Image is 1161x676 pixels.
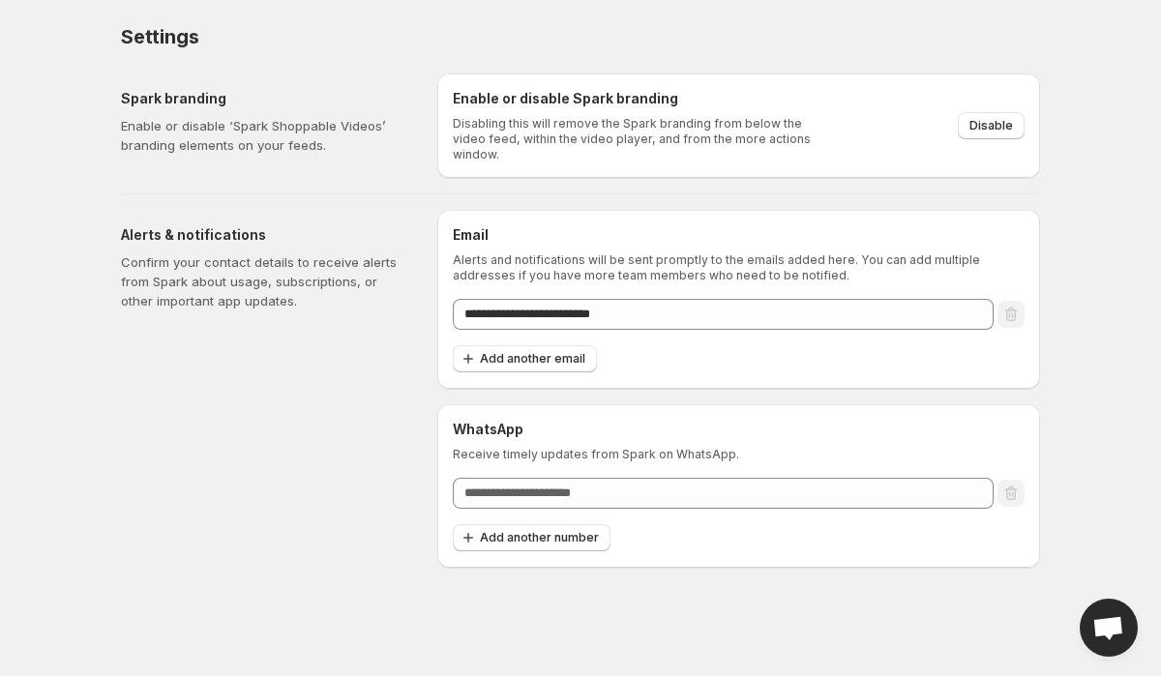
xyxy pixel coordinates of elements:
[969,118,1013,133] span: Disable
[453,225,1025,245] h6: Email
[1080,599,1138,657] a: Open chat
[453,89,823,108] h6: Enable or disable Spark branding
[453,116,823,162] p: Disabling this will remove the Spark branding from below the video feed, within the video player,...
[958,112,1025,139] button: Disable
[121,252,406,310] p: Confirm your contact details to receive alerts from Spark about usage, subscriptions, or other im...
[480,351,585,367] span: Add another email
[480,530,599,545] span: Add another number
[453,524,610,551] button: Add another number
[121,25,198,48] span: Settings
[121,89,406,108] h5: Spark branding
[453,447,1025,462] p: Receive timely updates from Spark on WhatsApp.
[453,345,597,372] button: Add another email
[453,252,1025,283] p: Alerts and notifications will be sent promptly to the emails added here. You can add multiple add...
[121,116,406,155] p: Enable or disable ‘Spark Shoppable Videos’ branding elements on your feeds.
[121,225,406,245] h5: Alerts & notifications
[453,420,1025,439] h6: WhatsApp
